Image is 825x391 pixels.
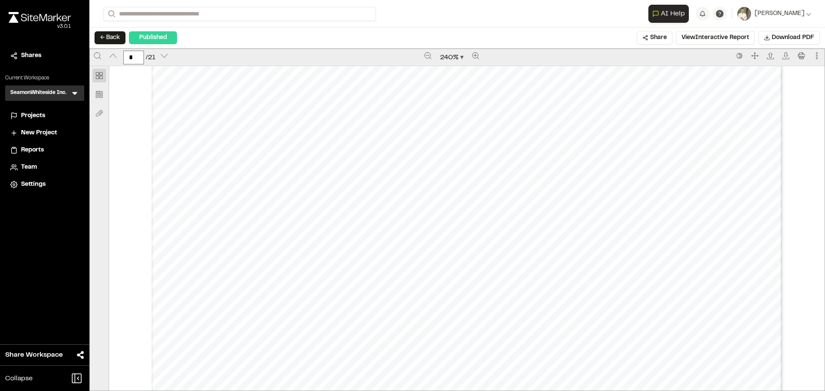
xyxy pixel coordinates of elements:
[21,145,44,155] span: Reports
[10,145,79,155] a: Reports
[810,49,824,63] button: More actions
[5,373,33,384] span: Collapse
[146,52,156,63] span: / 21
[5,74,84,82] p: Current Workspace
[10,180,79,189] a: Settings
[92,106,106,120] button: Attachment
[10,128,79,138] a: New Project
[440,52,458,63] span: 240 %
[10,51,79,61] a: Shares
[779,49,793,63] button: Download
[9,23,71,30] div: Oh geez...please don't...
[10,111,79,121] a: Projects
[764,49,777,63] button: Open file
[748,49,762,63] button: Full screen
[21,111,45,121] span: Projects
[242,377,725,388] span: Prepared by [PERSON_NAME] - 7 - Created with Site Marker
[661,9,685,19] span: AI Help
[469,49,483,63] button: Zoom in
[758,31,820,45] button: Download PDF
[21,128,57,138] span: New Project
[129,31,177,44] div: Published
[157,49,171,63] button: Next page
[92,88,106,101] button: Bookmark
[755,9,804,18] span: [PERSON_NAME]
[648,5,692,23] div: Open AI Assistant
[21,51,41,61] span: Shares
[91,49,104,63] button: Search
[737,7,811,21] button: [PERSON_NAME]
[676,31,755,45] button: ViewInteractive Report
[103,7,119,21] button: Search
[637,31,672,45] button: Share
[648,5,689,23] button: Open AI Assistant
[5,350,63,360] span: Share Workspace
[21,180,46,189] span: Settings
[106,49,120,63] button: Previous page
[733,49,746,63] button: Switch to the dark theme
[123,51,144,64] input: Enter a page number
[437,51,467,64] button: Zoom document
[21,163,37,172] span: Team
[95,31,125,44] button: ← Back
[737,7,751,21] img: User
[421,49,435,63] button: Zoom out
[772,33,814,42] span: Download PDF
[9,12,71,23] img: rebrand.png
[794,49,808,63] button: Print
[92,69,106,82] button: Thumbnail
[10,89,67,97] h3: SeamonWhiteside Inc.
[10,163,79,172] a: Team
